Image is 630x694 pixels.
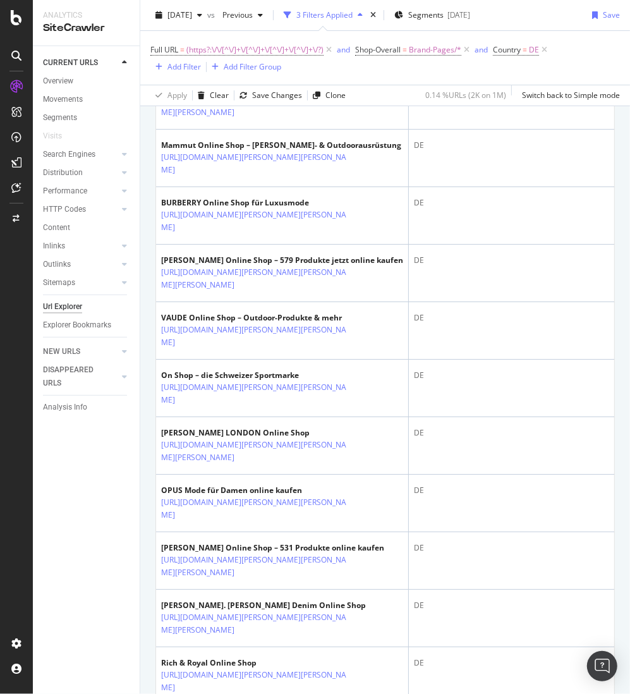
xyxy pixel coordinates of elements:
div: Url Explorer [43,300,82,314]
span: = [523,44,527,55]
div: Clear [210,90,229,100]
a: Url Explorer [43,300,131,314]
a: NEW URLS [43,345,118,358]
a: [URL][DOMAIN_NAME][PERSON_NAME][PERSON_NAME][PERSON_NAME] [161,94,348,119]
div: Save [603,9,620,20]
div: Movements [43,93,83,106]
button: Save [587,5,620,25]
a: [URL][DOMAIN_NAME][PERSON_NAME][PERSON_NAME] [161,496,348,521]
a: Explorer Bookmarks [43,319,131,332]
a: Segments [43,111,131,125]
button: Switch back to Simple mode [517,85,620,106]
div: NEW URLS [43,345,80,358]
div: Save Changes [252,90,302,100]
a: [URL][DOMAIN_NAME][PERSON_NAME][PERSON_NAME] [161,324,348,349]
a: [URL][DOMAIN_NAME][PERSON_NAME][PERSON_NAME][PERSON_NAME] [161,266,348,291]
a: Distribution [43,166,118,180]
a: Search Engines [43,148,118,161]
a: DISAPPEARED URLS [43,363,118,390]
a: [URL][DOMAIN_NAME][PERSON_NAME][PERSON_NAME] [161,151,348,176]
div: [DATE] [447,9,470,20]
div: Inlinks [43,240,65,253]
div: BURBERRY Online Shop für Luxusmode [161,197,403,209]
span: Full URL [150,44,178,55]
a: [URL][DOMAIN_NAME][PERSON_NAME][PERSON_NAME] [161,381,348,406]
a: [URL][DOMAIN_NAME][PERSON_NAME][PERSON_NAME] [161,209,348,234]
button: Clear [193,85,229,106]
button: and [337,44,350,56]
button: Segments[DATE] [389,5,475,25]
a: [URL][DOMAIN_NAME][PERSON_NAME][PERSON_NAME] [161,669,348,694]
div: Analytics [43,10,130,21]
div: Switch back to Simple mode [522,90,620,100]
button: and [475,44,488,56]
button: Add Filter Group [207,59,281,75]
a: [URL][DOMAIN_NAME][PERSON_NAME][PERSON_NAME][PERSON_NAME] [161,554,348,579]
div: Performance [43,185,87,198]
a: Content [43,221,131,234]
span: Previous [217,9,253,20]
a: Sitemaps [43,276,118,289]
div: Segments [43,111,77,125]
div: Explorer Bookmarks [43,319,111,332]
div: Open Intercom Messenger [587,651,617,681]
div: [PERSON_NAME]. [PERSON_NAME] Denim Online Shop [161,600,403,611]
button: 3 Filters Applied [279,5,368,25]
a: [URL][DOMAIN_NAME][PERSON_NAME][PERSON_NAME][PERSON_NAME] [161,611,348,636]
button: Apply [150,85,187,106]
div: 0.14 % URLs ( 2K on 1M ) [425,90,506,100]
div: Content [43,221,70,234]
button: Clone [308,85,346,106]
div: Visits [43,130,62,143]
div: Overview [43,75,73,88]
div: and [337,44,350,55]
a: Visits [43,130,75,143]
a: Movements [43,93,131,106]
span: (https?:\/\/[^\/]+\/[^\/]+\/[^\/]+\/[^\/]+\/?) [186,41,324,59]
div: Search Engines [43,148,95,161]
div: Mammut Online Shop – [PERSON_NAME]- & Outdoorausrüstung [161,140,403,151]
div: Add Filter [167,61,201,72]
a: HTTP Codes [43,203,118,216]
div: 3 Filters Applied [296,9,353,20]
div: VAUDE Online Shop – Outdoor-Produkte & mehr [161,312,403,324]
span: Country [493,44,521,55]
div: [PERSON_NAME] Online Shop – 579 Produkte jetzt online kaufen [161,255,403,266]
span: vs [207,9,217,20]
button: Previous [217,5,268,25]
div: and [475,44,488,55]
a: CURRENT URLS [43,56,118,70]
div: Apply [167,90,187,100]
div: Add Filter Group [224,61,281,72]
div: Analysis Info [43,401,87,414]
a: Analysis Info [43,401,131,414]
div: On Shop – die Schweizer Sportmarke [161,370,403,381]
button: [DATE] [150,5,207,25]
div: Outlinks [43,258,71,271]
div: OPUS Mode für Damen online kaufen [161,485,403,496]
div: times [368,9,379,21]
div: DISAPPEARED URLS [43,363,107,390]
span: = [403,44,407,55]
span: Brand-Pages/* [409,41,461,59]
button: Save Changes [234,85,302,106]
div: [PERSON_NAME] LONDON Online Shop [161,427,403,439]
div: HTTP Codes [43,203,86,216]
a: Overview [43,75,131,88]
button: Add Filter [150,59,201,75]
a: [URL][DOMAIN_NAME][PERSON_NAME][PERSON_NAME][PERSON_NAME] [161,439,348,464]
a: Outlinks [43,258,118,271]
div: Distribution [43,166,83,180]
a: Inlinks [43,240,118,253]
div: Sitemaps [43,276,75,289]
div: Clone [325,90,346,100]
span: = [180,44,185,55]
div: Rich & Royal Online Shop [161,657,403,669]
span: Shop-Overall [355,44,401,55]
span: Segments [408,9,444,20]
div: CURRENT URLS [43,56,98,70]
a: Performance [43,185,118,198]
span: DE [529,41,539,59]
span: 2025 Aug. 18th [167,9,192,20]
div: SiteCrawler [43,21,130,35]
